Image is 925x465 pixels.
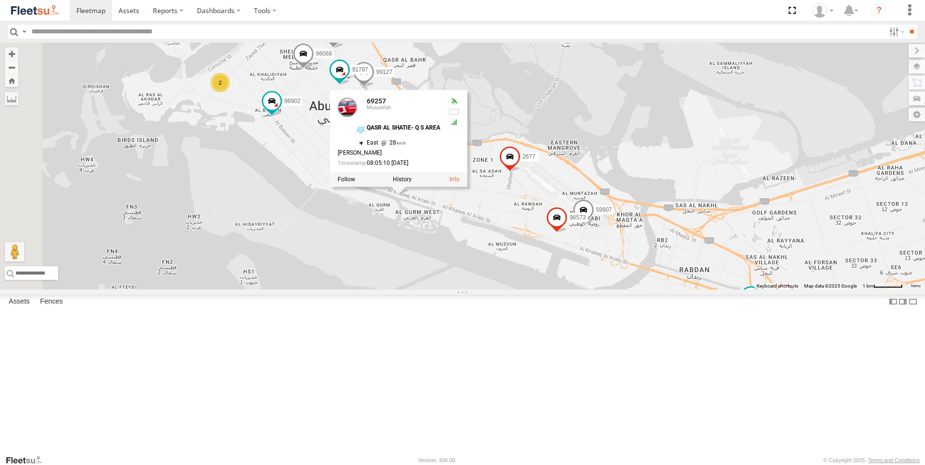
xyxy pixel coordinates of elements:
[448,118,460,126] div: GSM Signal = 5
[210,73,230,92] div: 2
[376,68,392,75] span: 99127
[5,92,18,105] label: Measure
[35,295,68,308] label: Fences
[378,139,406,146] span: 28
[367,97,386,105] a: 69257
[596,206,612,213] span: 59907
[809,3,837,18] div: Mohamed Ashif
[5,47,18,60] button: Zoom in
[885,25,906,39] label: Search Filter Options
[448,98,460,105] div: Valid GPS Fix
[20,25,28,39] label: Search Query
[5,455,50,465] a: Visit our Website
[871,3,887,18] i: ?
[338,176,355,183] label: Realtime tracking of Asset
[888,294,898,308] label: Dock Summary Table to the Left
[5,242,24,262] button: Drag Pegman onto the map to open Street View
[284,98,300,104] span: 96902
[522,153,536,160] span: 2677
[868,457,920,463] a: Terms and Conditions
[338,150,440,156] div: [PERSON_NAME]
[393,176,412,183] label: View Asset History
[316,50,332,57] span: 96068
[823,457,920,463] div: © Copyright 2025 -
[418,457,455,463] div: Version: 306.00
[898,294,908,308] label: Dock Summary Table to the Right
[367,125,440,131] div: QASR AL SHATIE- Q S AREA
[863,283,873,289] span: 1 km
[569,214,585,221] span: 96573
[367,139,378,146] span: East
[860,283,906,290] button: Map Scale: 1 km per 57 pixels
[4,295,34,308] label: Assets
[338,160,440,166] div: Date/time of location update
[352,66,368,73] span: 91787
[449,176,460,183] a: View Asset Details
[10,4,60,17] img: fleetsu-logo-horizontal.svg
[908,294,918,308] label: Hide Summary Table
[5,60,18,74] button: Zoom out
[909,108,925,121] label: Map Settings
[367,105,440,111] div: Mussafah
[5,74,18,87] button: Zoom Home
[757,283,798,290] button: Keyboard shortcuts
[910,284,921,288] a: Terms (opens in new tab)
[448,108,460,116] div: No battery health information received from this device.
[804,283,857,289] span: Map data ©2025 Google
[338,98,357,117] a: View Asset Details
